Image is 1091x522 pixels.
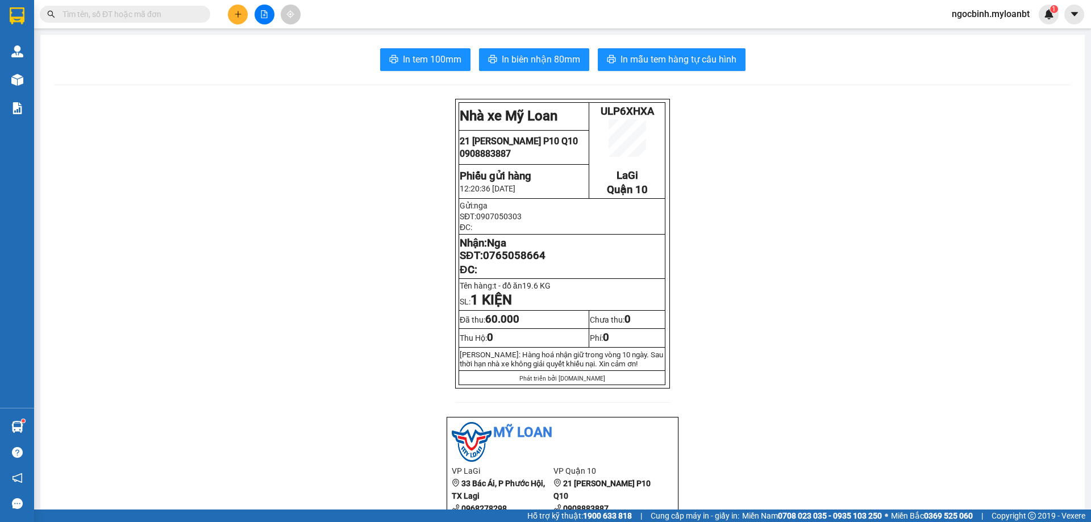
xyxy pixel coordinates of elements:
[1069,9,1080,19] span: caret-down
[460,281,664,290] p: Tên hàng:
[460,350,663,368] span: [PERSON_NAME]: Hàng hoá nhận giữ trong vòng 10 ngày. Sau thời hạn nhà xe không giải quy...
[403,52,461,66] span: In tem 100mm
[483,249,545,262] span: 0765058664
[234,10,242,18] span: plus
[228,5,248,24] button: plus
[260,10,268,18] span: file-add
[485,313,519,325] span: 60.000
[474,201,488,210] span: nga
[601,105,654,118] span: ULP6XHXA
[778,511,882,520] strong: 0708 023 035 - 0935 103 250
[563,504,609,513] b: 0908883887
[553,465,655,477] li: VP Quận 10
[460,237,545,262] strong: Nhận: SĐT:
[607,183,648,196] span: Quận 10
[1052,5,1056,13] span: 1
[742,510,882,522] span: Miền Nam
[459,311,589,329] td: Đã thu:
[1050,5,1058,13] sup: 1
[617,169,638,182] span: LaGi
[553,479,651,500] b: 21 [PERSON_NAME] P10 Q10
[452,479,545,500] b: 33 Bác Ái, P Phước Hội, TX Lagi
[460,264,477,276] span: ĐC:
[380,48,470,71] button: printerIn tem 100mm
[478,292,512,308] strong: KIỆN
[11,421,23,433] img: warehouse-icon
[494,281,556,290] span: t - đồ ăn
[607,55,616,65] span: printer
[460,148,511,159] span: 0908883887
[488,55,497,65] span: printer
[459,329,589,347] td: Thu Hộ:
[286,10,294,18] span: aim
[11,74,23,86] img: warehouse-icon
[460,223,472,232] span: ĐC:
[460,201,664,210] p: Gửi:
[10,7,24,24] img: logo-vxr
[476,212,522,221] span: 0907050303
[487,237,506,249] span: Nga
[651,510,739,522] span: Cung cấp máy in - giấy in:
[47,10,55,18] span: search
[589,311,665,329] td: Chưa thu:
[255,5,274,24] button: file-add
[461,504,507,513] b: 0968278298
[553,504,561,512] span: phone
[12,473,23,483] span: notification
[12,498,23,509] span: message
[487,331,493,344] span: 0
[22,419,25,423] sup: 1
[885,513,888,518] span: ⚪️
[460,108,557,124] strong: Nhà xe Mỹ Loan
[621,52,736,66] span: In mẫu tem hàng tự cấu hình
[452,422,673,444] li: Mỹ Loan
[924,511,973,520] strong: 0369 525 060
[640,510,642,522] span: |
[460,184,515,193] span: 12:20:36 [DATE]
[460,212,522,221] span: SĐT:
[603,331,609,344] span: 0
[553,479,561,487] span: environment
[460,170,531,182] strong: Phiếu gửi hàng
[1044,9,1054,19] img: icon-new-feature
[583,511,632,520] strong: 1900 633 818
[460,297,512,306] span: SL:
[11,102,23,114] img: solution-icon
[589,329,665,347] td: Phí:
[981,510,983,522] span: |
[11,45,23,57] img: warehouse-icon
[460,136,578,147] span: 21 [PERSON_NAME] P10 Q10
[519,375,605,382] span: Phát triển bởi [DOMAIN_NAME]
[12,447,23,458] span: question-circle
[479,48,589,71] button: printerIn biên nhận 80mm
[943,7,1039,21] span: ngocbinh.myloanbt
[624,313,631,325] span: 0
[502,52,580,66] span: In biên nhận 80mm
[63,8,197,20] input: Tìm tên, số ĐT hoặc mã đơn
[891,510,973,522] span: Miền Bắc
[527,510,632,522] span: Hỗ trợ kỹ thuật:
[452,422,492,462] img: logo.jpg
[281,5,301,24] button: aim
[452,504,460,512] span: phone
[1028,512,1036,520] span: copyright
[389,55,398,65] span: printer
[470,292,478,308] span: 1
[598,48,746,71] button: printerIn mẫu tem hàng tự cấu hình
[452,465,553,477] li: VP LaGi
[452,479,460,487] span: environment
[522,281,551,290] span: 19.6 KG
[1064,5,1084,24] button: caret-down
